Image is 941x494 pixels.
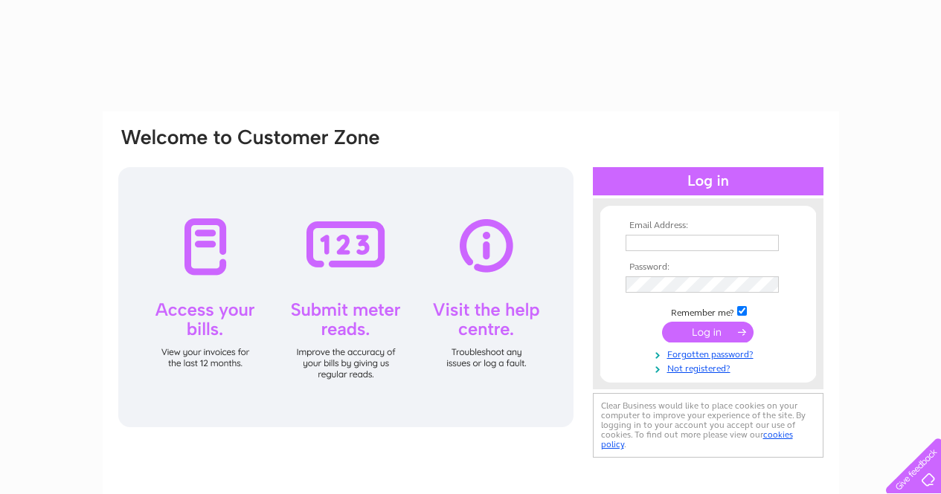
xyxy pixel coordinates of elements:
th: Email Address: [622,221,794,231]
a: Not registered? [626,360,794,374]
input: Submit [662,322,754,342]
div: Clear Business would like to place cookies on your computer to improve your experience of the sit... [593,393,823,458]
td: Remember me? [622,304,794,319]
a: cookies policy [601,429,793,449]
th: Password: [622,262,794,273]
a: Forgotten password? [626,346,794,360]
